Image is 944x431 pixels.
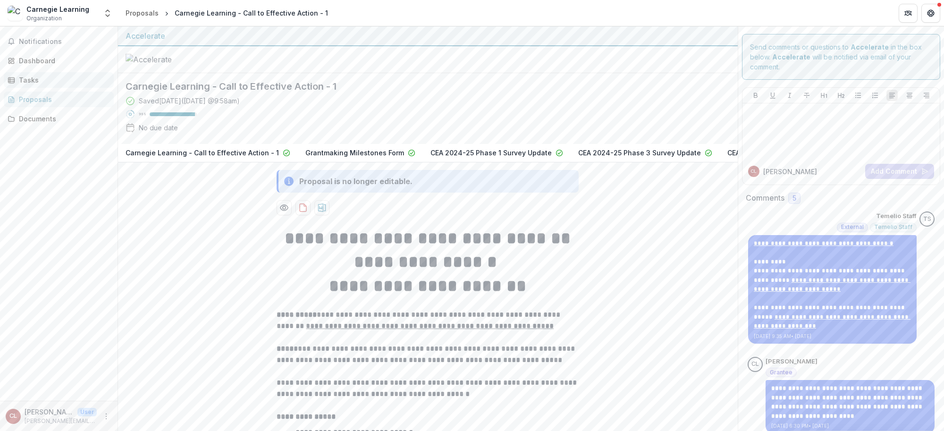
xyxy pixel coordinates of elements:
button: download-proposal [295,200,311,215]
div: No due date [139,123,178,133]
nav: breadcrumb [122,6,332,20]
p: [PERSON_NAME] [766,357,818,366]
button: Get Help [921,4,940,23]
span: Notifications [19,38,110,46]
button: Align Left [886,90,898,101]
span: Organization [26,14,62,23]
button: Bullet List [852,90,864,101]
strong: Accelerate [851,43,889,51]
div: Dashboard [19,56,106,66]
div: Carnegie Learning - Call to Effective Action - 1 [175,8,328,18]
div: Accelerate [126,30,730,42]
div: Proposals [126,8,159,18]
p: [DATE] 6:30 PM • [DATE] [771,423,929,430]
span: External [841,224,864,230]
p: [PERSON_NAME] [763,167,817,177]
a: Proposals [122,6,162,20]
div: Courtney Lewis [750,169,757,174]
div: Temelio Staff [923,216,931,222]
button: download-proposal [314,200,329,215]
p: User [77,408,97,416]
img: Carnegie Learning [8,6,23,21]
div: Courtney Lewis [751,361,759,367]
button: Italicize [784,90,795,101]
a: Proposals [4,92,114,107]
div: Tasks [19,75,106,85]
button: Partners [899,4,918,23]
div: Carnegie Learning [26,4,89,14]
strong: Accelerate [772,53,810,61]
div: Proposals [19,94,106,104]
button: Ordered List [869,90,881,101]
button: More [101,411,112,422]
a: Tasks [4,72,114,88]
p: Temelio Staff [876,211,917,221]
button: Strike [801,90,812,101]
p: CEA 2024-25 Phase 4 Survey Update [727,148,851,158]
button: Heading 1 [818,90,830,101]
div: Saved [DATE] ( [DATE] @ 9:58am ) [139,96,240,106]
img: Accelerate [126,54,220,65]
p: CEA 2024-25 Phase 1 Survey Update [430,148,552,158]
button: Preview 4153ee46-909b-4f5c-bc87-75f4093394a3-6.pdf [277,200,292,215]
p: [PERSON_NAME] [25,407,74,417]
p: Grantmaking Milestones Form [305,148,404,158]
span: 5 [792,194,796,203]
button: Open entity switcher [101,4,114,23]
button: Add Comment [865,164,934,179]
p: [DATE] 9:35 AM • [DATE] [754,333,911,340]
a: Documents [4,111,114,127]
div: Proposal is no longer editable. [299,176,413,187]
p: CEA 2024-25 Phase 3 Survey Update [578,148,701,158]
h2: Comments [746,194,784,203]
button: Bold [750,90,761,101]
p: Carnegie Learning - Call to Effective Action - 1 [126,148,279,158]
span: Temelio Staff [874,224,912,230]
button: Underline [767,90,778,101]
button: Heading 2 [835,90,847,101]
button: Notifications [4,34,114,49]
div: Send comments or questions to in the box below. will be notified via email of your comment. [742,34,941,80]
span: Grantee [770,369,792,376]
button: Align Right [921,90,932,101]
div: Documents [19,114,106,124]
p: 96 % [139,111,146,118]
div: Courtney Lewis [9,413,17,419]
a: Dashboard [4,53,114,68]
p: [PERSON_NAME][EMAIL_ADDRESS][DOMAIN_NAME] [25,417,97,425]
h2: Carnegie Learning - Call to Effective Action - 1 [126,81,715,92]
button: Align Center [904,90,915,101]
